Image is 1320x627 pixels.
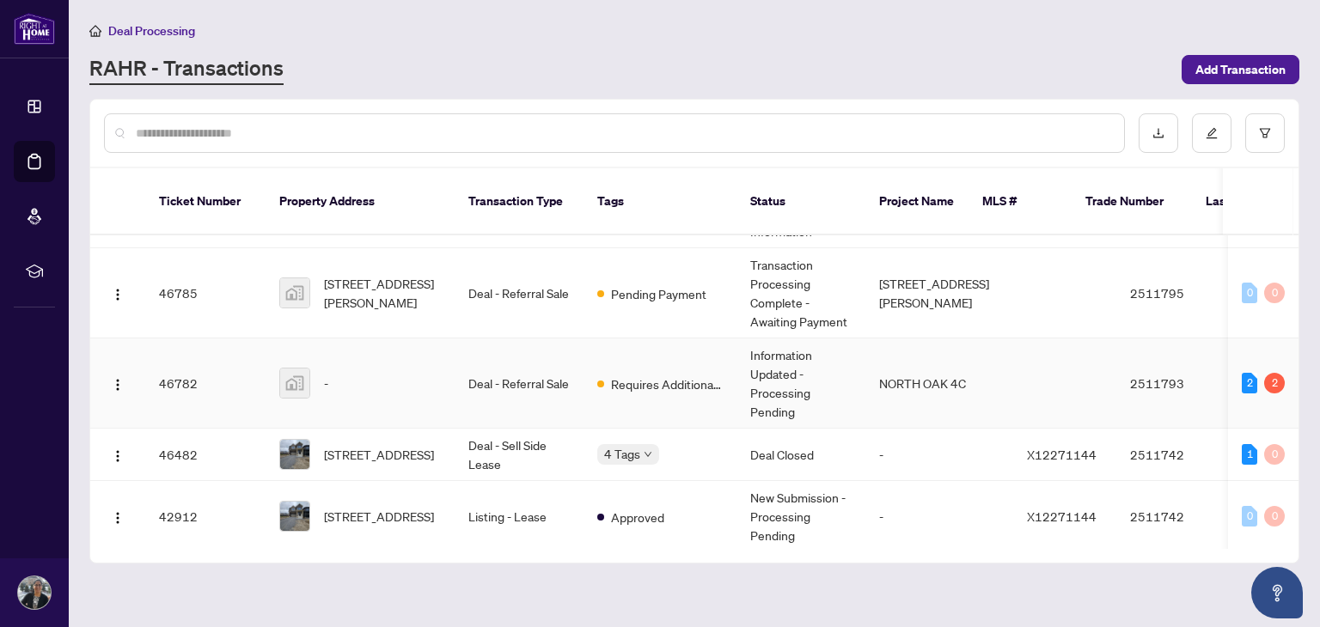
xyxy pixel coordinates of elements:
td: Information Updated - Processing Pending [736,338,865,429]
th: Tags [584,168,736,235]
div: 0 [1264,506,1285,527]
span: down [644,450,652,459]
td: Deal - Referral Sale [455,338,584,429]
td: NORTH OAK 4C [865,338,1013,429]
td: 46782 [145,338,266,429]
button: download [1139,113,1178,153]
div: 0 [1264,444,1285,465]
th: Property Address [266,168,455,235]
td: 2511795 [1116,248,1237,338]
span: [STREET_ADDRESS] [324,445,434,464]
th: Project Name [865,168,969,235]
span: Approved [611,508,664,527]
img: Logo [111,449,125,463]
span: Pending Payment [611,284,706,303]
span: Add Transaction [1195,56,1286,83]
img: Logo [111,378,125,392]
span: [STREET_ADDRESS][PERSON_NAME] [324,274,441,312]
td: 42912 [145,481,266,552]
button: edit [1192,113,1231,153]
td: 2511793 [1116,338,1237,429]
th: Trade Number [1072,168,1192,235]
button: Add Transaction [1182,55,1299,84]
td: Deal - Referral Sale [455,248,584,338]
img: thumbnail-img [280,440,309,469]
div: 0 [1242,506,1257,527]
span: download [1152,127,1164,139]
button: Logo [104,441,131,468]
td: [STREET_ADDRESS][PERSON_NAME] [865,248,1013,338]
td: Transaction Processing Complete - Awaiting Payment [736,248,865,338]
img: thumbnail-img [280,502,309,531]
div: 0 [1264,283,1285,303]
button: Logo [104,279,131,307]
span: 4 Tags [604,444,640,464]
td: 2511742 [1116,429,1237,481]
button: Open asap [1251,567,1303,618]
span: Deal Processing [108,23,195,39]
img: Profile Icon [18,576,51,609]
td: Deal - Sell Side Lease [455,429,584,481]
button: Logo [104,369,131,397]
th: MLS # [969,168,1072,235]
div: 0 [1242,283,1257,303]
span: X12271144 [1027,508,1097,524]
span: filter [1259,127,1271,139]
th: Status [736,168,865,235]
td: - [865,481,1013,552]
img: Logo [111,511,125,525]
img: logo [14,13,55,45]
span: X12271144 [1027,447,1097,462]
td: - [865,429,1013,481]
img: Logo [111,288,125,301]
span: edit [1206,127,1218,139]
span: [STREET_ADDRESS] [324,507,434,526]
div: 1 [1242,444,1257,465]
td: 46482 [145,429,266,481]
td: New Submission - Processing Pending [736,481,865,552]
div: 2 [1242,373,1257,393]
img: thumbnail-img [280,278,309,307]
th: Transaction Type [455,168,584,235]
td: 2511742 [1116,481,1237,552]
th: Ticket Number [145,168,266,235]
td: 46785 [145,248,266,338]
span: Requires Additional Docs [611,374,723,393]
span: - [324,374,328,393]
button: Logo [104,502,131,530]
div: 2 [1264,373,1285,393]
span: home [89,25,101,37]
a: RAHR - Transactions [89,54,284,85]
button: filter [1245,113,1285,153]
td: Listing - Lease [455,481,584,552]
td: Deal Closed [736,429,865,481]
img: thumbnail-img [280,368,309,398]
